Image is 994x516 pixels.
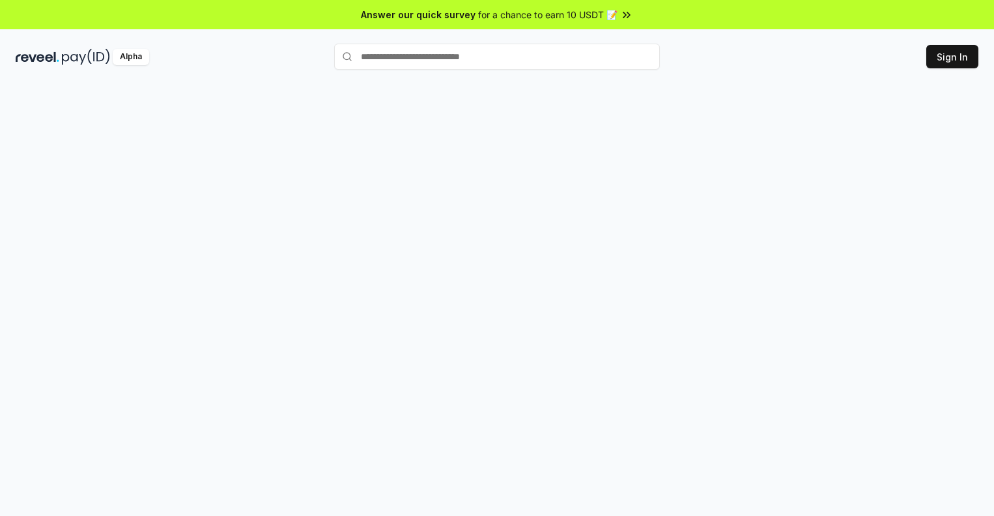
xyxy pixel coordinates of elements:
[361,8,476,21] span: Answer our quick survey
[16,49,59,65] img: reveel_dark
[926,45,978,68] button: Sign In
[478,8,618,21] span: for a chance to earn 10 USDT 📝
[113,49,149,65] div: Alpha
[62,49,110,65] img: pay_id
